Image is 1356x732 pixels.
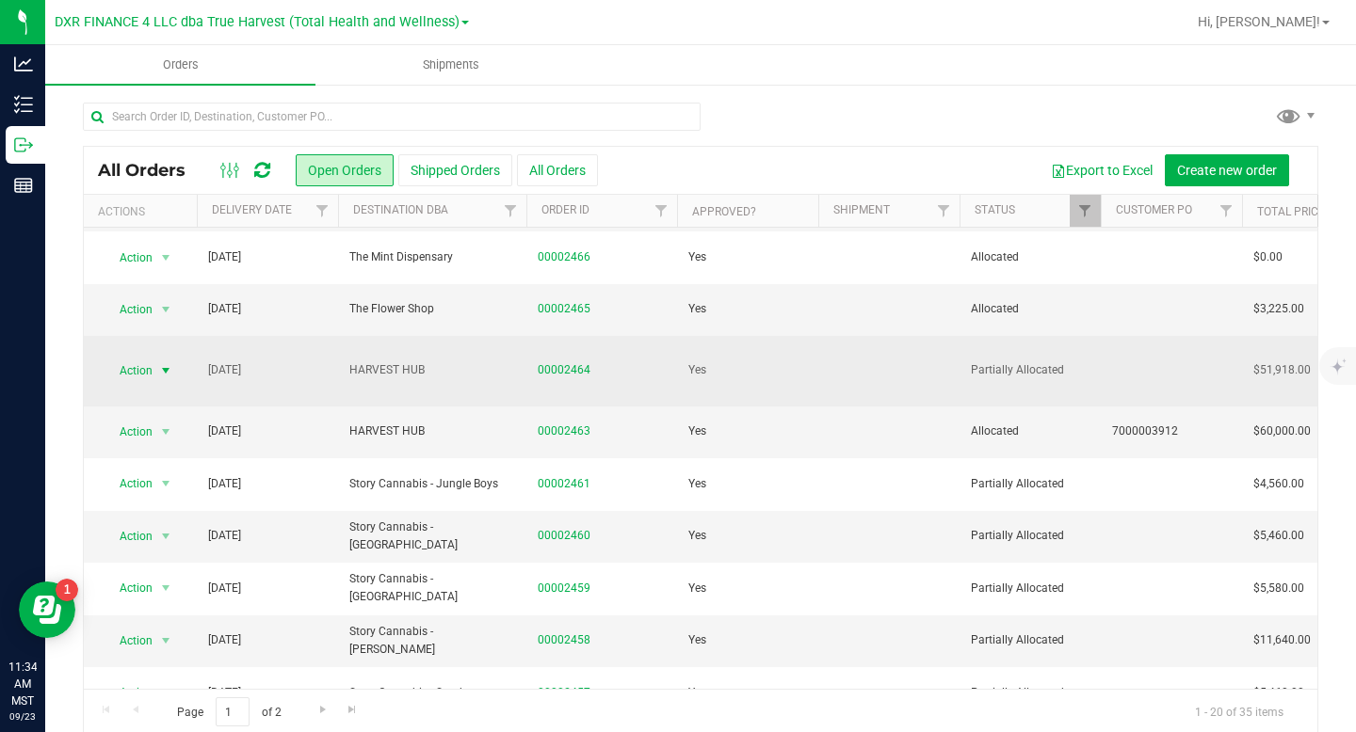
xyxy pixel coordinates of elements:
span: Action [103,419,153,445]
span: Yes [688,580,706,597]
a: Filter [928,195,960,227]
span: Story Cannabis - Jungle Boys [349,475,515,493]
span: Allocated [971,422,1090,440]
a: 00002460 [538,527,590,545]
span: $51,918.00 [1253,361,1311,379]
span: Yes [688,300,706,318]
a: Filter [1211,195,1242,227]
a: 00002464 [538,361,590,379]
inline-svg: Analytics [14,55,33,73]
span: [DATE] [208,631,241,649]
span: Partially Allocated [971,580,1090,597]
span: select [154,628,178,654]
span: Yes [688,684,706,702]
span: $0.00 [1253,248,1283,266]
span: Story Cannabis - [GEOGRAPHIC_DATA] [349,570,515,606]
span: [DATE] [208,361,241,379]
span: [DATE] [208,248,241,266]
p: 09/23 [8,709,37,724]
span: Partially Allocated [971,684,1090,702]
span: select [154,358,178,384]
span: $5,580.00 [1253,580,1304,597]
a: 00002465 [538,300,590,318]
a: 00002459 [538,580,590,597]
span: 7000003912 [1112,422,1231,440]
a: Total Price [1257,205,1325,218]
span: Story Cannabis - [PERSON_NAME] [349,623,515,659]
span: Allocated [971,248,1090,266]
button: Create new order [1165,154,1289,186]
span: select [154,296,178,323]
span: Create new order [1177,163,1277,178]
span: Action [103,358,153,384]
a: Shipment [833,203,890,216]
span: $3,225.00 [1253,300,1304,318]
span: Shipments [397,56,505,73]
span: $5,460.00 [1253,527,1304,545]
span: Action [103,245,153,271]
span: Yes [688,361,706,379]
span: Yes [688,475,706,493]
span: Partially Allocated [971,475,1090,493]
a: Approved? [692,205,756,218]
span: The Mint Dispensary [349,248,515,266]
span: HARVEST HUB [349,361,515,379]
button: Shipped Orders [398,154,512,186]
span: Allocated [971,300,1090,318]
span: Action [103,523,153,549]
span: Action [103,470,153,497]
span: Action [103,296,153,323]
a: Filter [1070,195,1101,227]
span: select [154,245,178,271]
span: Page of 2 [161,697,297,726]
span: Story Cannabis - [GEOGRAPHIC_DATA] [349,518,515,554]
span: $11,640.00 [1253,631,1311,649]
span: Hi, [PERSON_NAME]! [1198,14,1320,29]
span: Yes [688,248,706,266]
span: [DATE] [208,527,241,545]
span: Orders [137,56,224,73]
a: 00002458 [538,631,590,649]
a: Filter [307,195,338,227]
button: Open Orders [296,154,394,186]
a: Delivery Date [212,203,292,216]
a: Customer PO [1116,203,1192,216]
span: 1 - 20 of 35 items [1180,697,1299,725]
inline-svg: Inventory [14,95,33,114]
span: DXR FINANCE 4 LLC dba True Harvest (Total Health and Wellness) [55,14,460,30]
span: $60,000.00 [1253,422,1311,440]
span: Action [103,575,153,601]
span: $4,560.00 [1253,475,1304,493]
a: 00002466 [538,248,590,266]
a: Shipments [315,45,586,85]
a: Orders [45,45,315,85]
span: Partially Allocated [971,631,1090,649]
span: Partially Allocated [971,361,1090,379]
span: Yes [688,527,706,545]
a: Destination DBA [353,203,448,216]
span: select [154,523,178,549]
a: 00002461 [538,475,590,493]
span: HARVEST HUB [349,422,515,440]
span: Partially Allocated [971,527,1090,545]
button: Export to Excel [1039,154,1165,186]
span: select [154,470,178,497]
span: Story Cannabis - South [349,684,515,702]
p: 11:34 AM MST [8,659,37,709]
span: All Orders [98,160,204,181]
iframe: Resource center unread badge [56,579,78,601]
div: Actions [98,205,189,218]
a: Status [975,203,1015,216]
span: select [154,679,178,706]
a: Filter [646,195,677,227]
a: 00002463 [538,422,590,440]
button: All Orders [517,154,598,186]
span: Yes [688,422,706,440]
span: Action [103,628,153,654]
span: Action [103,679,153,706]
span: [DATE] [208,580,241,597]
input: 1 [216,697,250,726]
a: Order ID [541,203,589,216]
span: select [154,419,178,445]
